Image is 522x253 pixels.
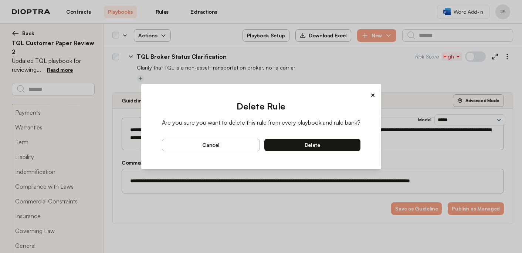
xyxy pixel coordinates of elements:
button: delete [264,139,360,151]
span: cancel [202,142,219,148]
button: × [370,90,375,100]
p: Are you sure you want to delete this rule from every playbook and rule bank? [162,118,360,127]
h2: Delete Rule [162,100,360,112]
span: delete [305,142,320,148]
button: cancel [162,139,260,151]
